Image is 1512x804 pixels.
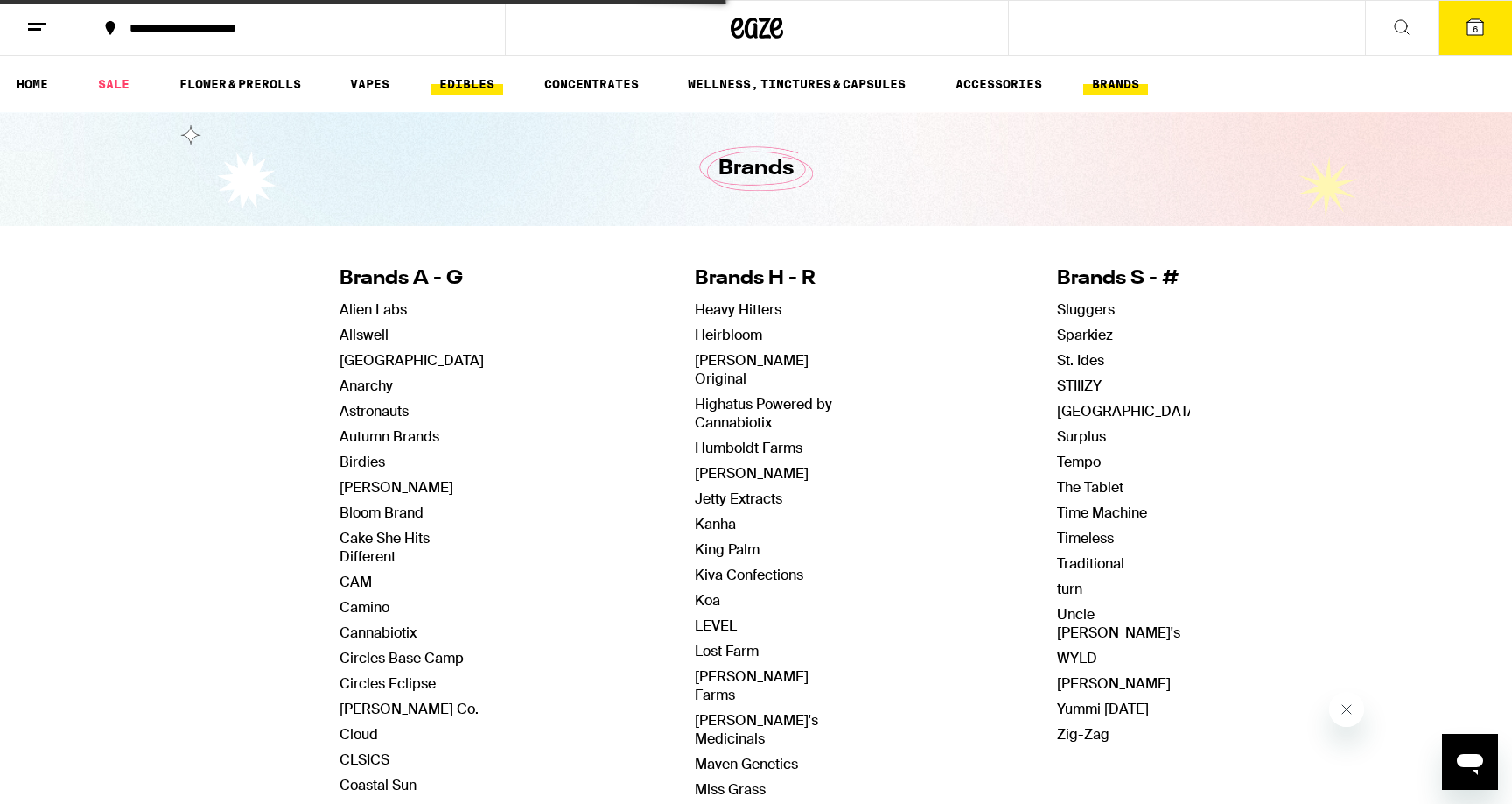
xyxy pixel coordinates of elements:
[1083,74,1148,95] a: BRANDS
[430,74,503,95] a: EDIBLES
[1057,402,1201,420] a: [GEOGRAPHIC_DATA]
[1057,529,1114,547] a: Timeless
[695,617,737,635] a: LEVEL
[695,395,832,432] a: Highatus Powered by Cannabiotix
[1473,24,1478,34] span: 6
[695,326,762,344] a: Heirbloom
[1057,504,1147,522] a: Time Machine
[1057,478,1123,497] a: The Tablet
[1057,265,1201,293] h4: Brands S - #
[1057,554,1124,573] a: Traditional
[1057,605,1180,642] a: Uncle [PERSON_NAME]'s
[339,402,409,420] a: Astronauts
[171,74,310,95] a: FLOWER & PREROLLS
[1057,580,1082,598] a: turn
[1057,326,1113,344] a: Sparkiez
[695,265,846,293] h4: Brands H - R
[695,667,808,704] a: [PERSON_NAME] Farms
[339,351,484,370] a: [GEOGRAPHIC_DATA]
[695,540,759,559] a: King Palm
[339,529,430,566] a: Cake She Hits Different
[718,154,794,184] h1: Brands
[1057,427,1106,446] a: Surplus
[339,478,453,497] a: [PERSON_NAME]
[10,12,126,26] span: Hi. Need any help?
[339,751,389,769] a: CLSICS
[339,725,378,744] a: Cloud
[339,453,385,471] a: Birdies
[947,74,1051,95] a: ACCESSORIES
[1438,1,1512,55] button: 6
[341,74,398,95] a: VAPES
[339,649,464,667] a: Circles Base Camp
[695,711,818,748] a: [PERSON_NAME]'s Medicinals
[535,74,647,95] a: CONCENTRATES
[339,427,439,446] a: Autumn Brands
[1329,692,1364,727] iframe: Close message
[1057,377,1102,395] a: STIIIZY
[339,573,372,591] a: CAM
[1057,700,1149,718] a: Yummi [DATE]
[695,439,802,457] a: Humboldt Farms
[1057,649,1097,667] a: WYLD
[339,326,388,344] a: Allswell
[1057,351,1104,370] a: St. Ides
[695,464,808,483] a: [PERSON_NAME]
[339,265,484,293] h4: Brands A - G
[89,74,138,95] a: SALE
[695,515,736,533] a: Kanha
[339,598,389,617] a: Camino
[1057,300,1115,319] a: Sluggers
[695,490,782,508] a: Jetty Extracts
[339,700,479,718] a: [PERSON_NAME] Co.
[339,776,416,794] a: Coastal Sun
[8,74,57,95] a: HOME
[695,351,808,388] a: [PERSON_NAME] Original
[339,300,407,319] a: Alien Labs
[1057,674,1171,693] a: [PERSON_NAME]
[695,642,759,660] a: Lost Farm
[695,566,803,584] a: Kiva Confections
[339,504,423,522] a: Bloom Brand
[1057,453,1101,471] a: Tempo
[339,624,416,642] a: Cannabiotix
[1057,725,1109,744] a: Zig-Zag
[695,780,766,799] a: Miss Grass
[695,300,781,319] a: Heavy Hitters
[339,377,393,395] a: Anarchy
[339,674,436,693] a: Circles Eclipse
[695,591,720,610] a: Koa
[1442,734,1498,790] iframe: Button to launch messaging window
[679,74,914,95] a: WELLNESS, TINCTURES & CAPSULES
[695,755,798,773] a: Maven Genetics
